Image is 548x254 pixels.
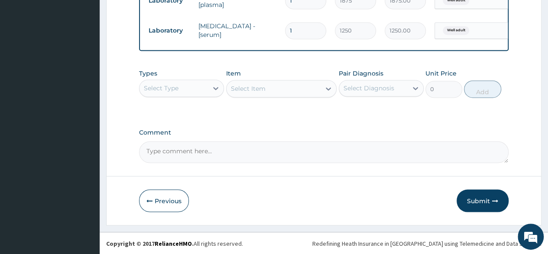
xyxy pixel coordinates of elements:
[45,49,146,60] div: Chat with us now
[100,232,548,254] footer: All rights reserved.
[344,84,394,92] div: Select Diagnosis
[4,165,165,195] textarea: Type your message and hit 'Enter'
[106,239,194,247] strong: Copyright © 2017 .
[144,84,178,92] div: Select Type
[457,189,509,212] button: Submit
[339,69,383,78] label: Pair Diagnosis
[443,26,469,35] span: Well adult
[464,80,501,98] button: Add
[312,239,542,247] div: Redefining Heath Insurance in [GEOGRAPHIC_DATA] using Telemedicine and Data Science!
[425,69,457,78] label: Unit Price
[139,70,157,77] label: Types
[139,129,509,136] label: Comment
[144,23,194,39] td: Laboratory
[50,73,120,161] span: We're online!
[142,4,163,25] div: Minimize live chat window
[226,69,241,78] label: Item
[16,43,35,65] img: d_794563401_company_1708531726252_794563401
[139,189,189,212] button: Previous
[155,239,192,247] a: RelianceHMO
[194,17,281,43] td: [MEDICAL_DATA] - [serum]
